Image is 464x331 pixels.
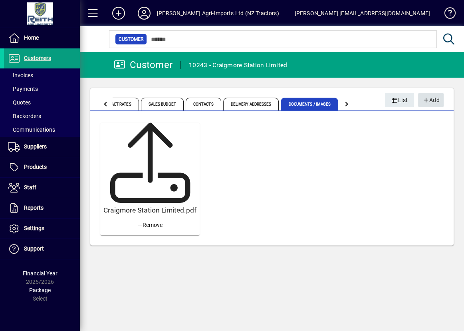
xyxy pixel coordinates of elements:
div: [PERSON_NAME] [EMAIL_ADDRESS][DOMAIN_NAME] [295,7,430,20]
span: Payments [8,86,38,92]
span: Contract Rates [91,98,139,110]
span: Sales Budget [141,98,184,110]
span: Home [24,34,39,41]
span: Documents / Images [281,98,338,110]
span: Package [29,287,51,293]
a: Invoices [4,68,80,82]
span: Staff [24,184,36,191]
span: Reports [24,205,44,211]
a: Support [4,239,80,259]
button: Remove [135,218,166,232]
span: Financial Year [23,270,58,277]
span: Remove [138,221,163,229]
span: Suppliers [24,143,47,150]
a: Home [4,28,80,48]
span: Add [422,94,439,107]
button: List [385,93,414,107]
span: Support [24,245,44,252]
span: Quotes [8,99,31,106]
a: Quotes [4,96,80,109]
div: Customer [114,58,173,71]
a: Products [4,157,80,177]
div: [PERSON_NAME] Agri-Imports Ltd (NZ Tractors) [157,7,279,20]
button: Add [418,93,444,107]
span: Customer [119,35,143,43]
a: Suppliers [4,137,80,157]
a: Payments [4,82,80,96]
span: Contacts [186,98,221,110]
span: Invoices [8,72,33,78]
span: Backorders [8,113,41,119]
span: Products [24,164,47,170]
a: Settings [4,219,80,239]
a: Reports [4,198,80,218]
span: Delivery Addresses [223,98,279,110]
span: Customers [24,55,51,61]
button: Profile [131,6,157,20]
a: Communications [4,123,80,136]
div: 10243 - Craigmore Station Limited [189,59,287,72]
a: Knowledge Base [438,2,454,28]
span: List [391,94,408,107]
a: Staff [4,178,80,198]
span: Settings [24,225,44,231]
h5: Craigmore Station Limited.pdf [103,206,196,215]
span: Communications [8,126,55,133]
button: Add [106,6,131,20]
a: Backorders [4,109,80,123]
